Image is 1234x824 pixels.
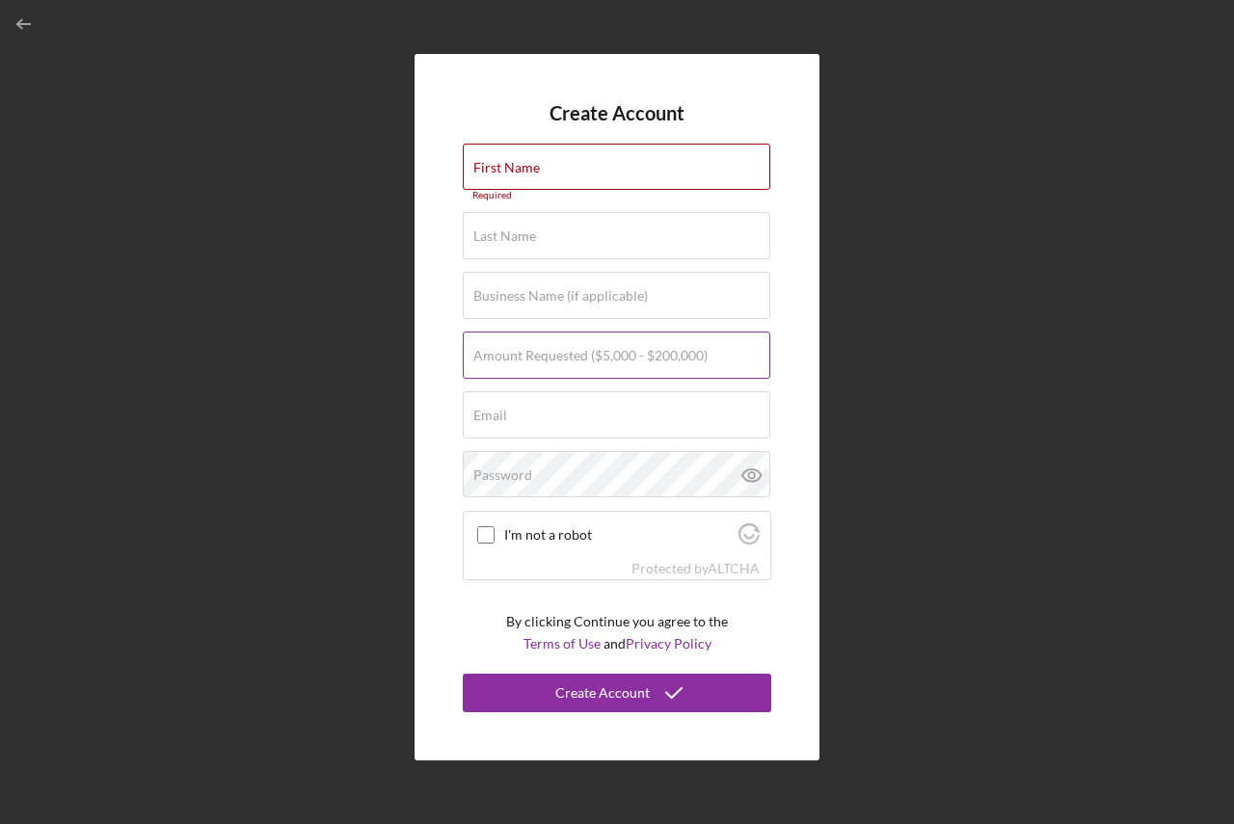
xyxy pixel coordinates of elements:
[473,160,540,175] label: First Name
[463,190,771,201] div: Required
[555,674,650,712] div: Create Account
[506,611,728,654] p: By clicking Continue you agree to the and
[473,408,507,423] label: Email
[523,635,601,651] a: Terms of Use
[473,348,708,363] label: Amount Requested ($5,000 - $200,000)
[504,527,733,543] label: I'm not a robot
[473,288,648,304] label: Business Name (if applicable)
[738,531,760,547] a: Visit Altcha.org
[473,467,532,483] label: Password
[708,560,760,576] a: Visit Altcha.org
[473,228,536,244] label: Last Name
[626,635,711,651] a: Privacy Policy
[463,674,771,712] button: Create Account
[550,102,684,124] h4: Create Account
[631,561,760,576] div: Protected by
